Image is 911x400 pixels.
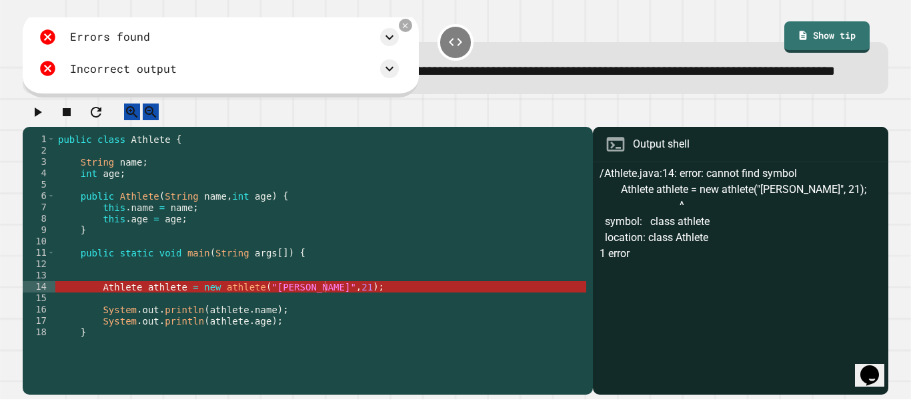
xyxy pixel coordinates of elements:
div: 17 [23,315,55,327]
div: 7 [23,202,55,213]
div: 15 [23,292,55,304]
div: 10 [23,236,55,247]
div: 3 [23,156,55,168]
div: 12 [23,258,55,270]
iframe: chat widget [855,347,898,387]
div: 11 [23,247,55,258]
div: 4 [23,168,55,179]
div: 18 [23,327,55,338]
div: 13 [23,270,55,281]
div: 6 [23,190,55,202]
span: Toggle code folding, rows 6 through 9 [47,190,55,202]
span: Toggle code folding, rows 1 through 19 [47,134,55,145]
div: Incorrect output [70,61,177,77]
div: /Athlete.java:14: error: cannot find symbol Athlete athlete = new athlete("[PERSON_NAME]", 21); ^... [600,166,882,395]
div: 9 [23,224,55,236]
a: Show tip [784,21,870,52]
div: 1 [23,134,55,145]
div: 16 [23,304,55,315]
div: Errors found [70,29,150,45]
div: Output shell [633,136,690,152]
span: Toggle code folding, rows 11 through 18 [47,247,55,258]
div: 14 [23,281,55,292]
div: 8 [23,213,55,224]
div: 5 [23,179,55,190]
div: 2 [23,145,55,156]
